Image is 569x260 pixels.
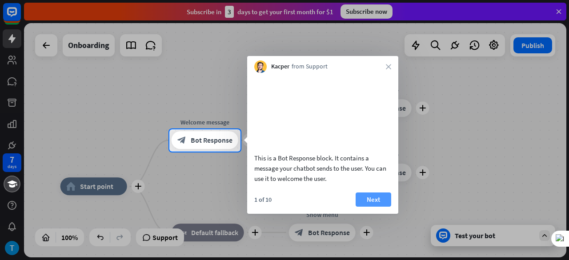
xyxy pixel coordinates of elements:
i: block_bot_response [177,136,186,145]
span: Bot Response [191,136,232,145]
i: close [386,64,391,69]
span: Kacper [271,62,289,71]
div: This is a Bot Response block. It contains a message your chatbot sends to the user. You can use i... [254,153,391,184]
div: 1 of 10 [254,196,272,204]
span: from Support [292,62,328,71]
button: Open LiveChat chat widget [7,4,34,30]
button: Next [356,192,391,207]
